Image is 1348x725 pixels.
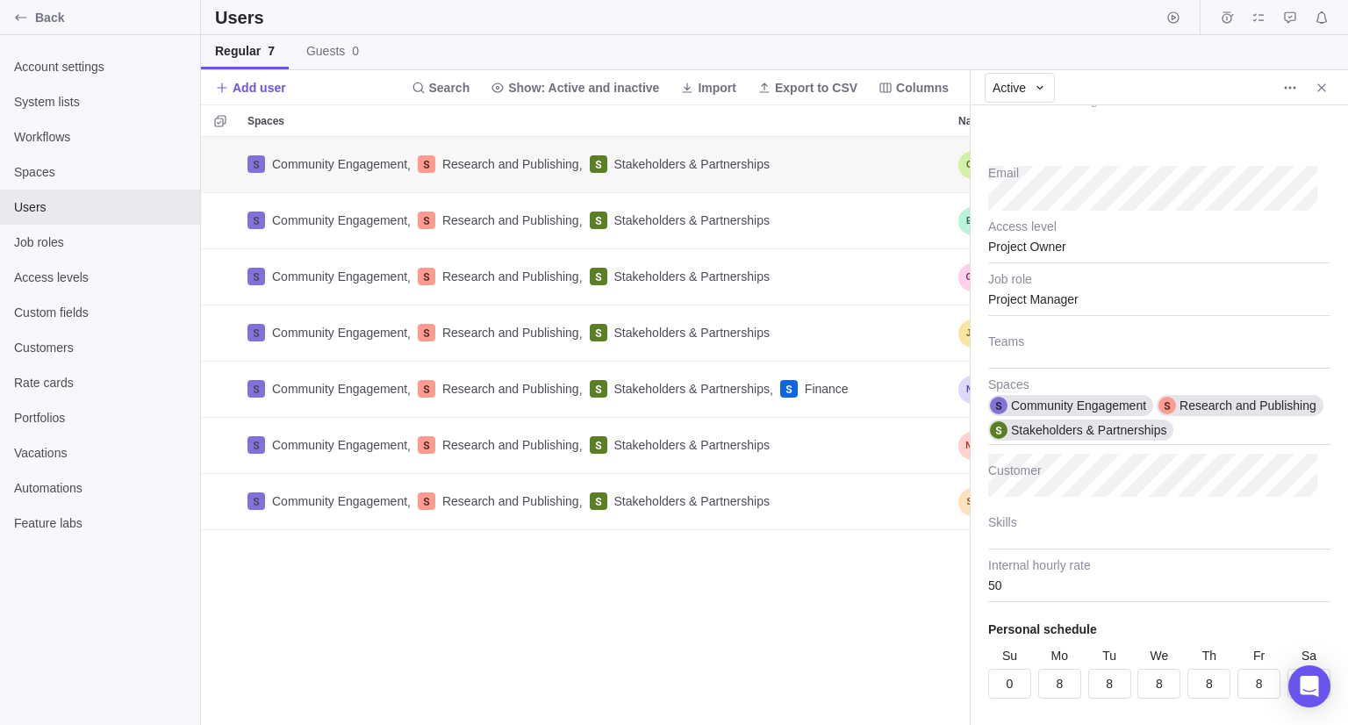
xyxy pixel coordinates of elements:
span: Research and Publishing [442,212,579,229]
span: Import [698,79,736,97]
span: Start timer [1161,5,1186,30]
span: Search [405,75,477,100]
div: Fr [1237,647,1280,664]
span: Research and Publishing [442,155,579,173]
a: Notifications [1309,13,1334,27]
div: Community Engagement, Research and Publishing, Stakeholders & Partnerships, Finance [240,362,951,417]
span: Finance [805,380,849,398]
span: 0 [352,44,359,58]
span: Research and Publishing [442,436,579,454]
div: Name [951,249,1144,305]
span: Active [993,79,1026,97]
a: My assignments [1246,13,1271,27]
div: , [247,492,411,511]
div: , [418,380,583,398]
div: , [418,212,583,230]
div: , [247,155,411,174]
span: Research and Publishing [1179,397,1316,414]
div: Name [951,362,1144,418]
span: Users [14,198,186,216]
a: Approval requests [1278,13,1302,27]
span: Portfolios [14,409,186,427]
div: , [247,212,411,230]
span: Spaces [247,112,284,130]
div: Name [951,193,1144,249]
span: Automations [14,479,186,497]
div: Spaces [240,474,951,530]
div: Sa [1287,647,1330,664]
span: Community Engagement [272,212,407,229]
span: Stakeholders & Partnerships [614,492,770,510]
span: Community Engagement [272,155,407,173]
span: Research and Publishing [442,492,579,510]
span: System lists [14,93,186,111]
span: Customers [14,339,186,356]
div: Name [951,137,1144,193]
span: Stakeholders & Partnerships [614,436,770,454]
span: Back [35,9,193,26]
div: Community Engagement, Research and Publishing, Stakeholders & Partnerships [240,137,951,192]
span: Rate cards [14,374,186,391]
a: Guests0 [292,35,373,69]
span: Regular [215,42,275,60]
h2: Users [215,5,268,30]
span: Community Engagement [272,268,407,285]
span: My assignments [1246,5,1271,30]
div: , [418,268,583,286]
span: Notifications [1309,5,1334,30]
input: Internal hourly rate [988,558,1330,602]
span: Selection mode [208,109,233,133]
div: , [247,436,411,455]
div: Su [988,647,1031,664]
span: Access levels [14,269,186,286]
span: Show: Active and inactive [484,75,666,100]
span: Community Engagement [272,436,407,454]
span: Community Engagement [272,324,407,341]
span: Stakeholders & Partnerships [614,324,770,341]
div: Project Manager [988,272,1330,316]
span: Feature labs [14,514,186,532]
div: Spaces [240,418,951,474]
span: Job roles [14,233,186,251]
span: Stakeholders & Partnerships [614,155,770,173]
div: Th [1187,647,1230,664]
div: Spaces [240,249,951,305]
span: Show: Active and inactive [508,79,659,97]
div: Community Engagement, Research and Publishing, Stakeholders & Partnerships [240,249,951,305]
div: Open Intercom Messenger [1288,665,1330,707]
div: Community Engagement, Research and Publishing, Stakeholders & Partnerships [240,418,951,473]
span: Research and Publishing [442,268,579,285]
div: Spaces [240,305,951,362]
span: Add user [233,79,286,97]
div: Spaces [240,362,951,418]
span: Stakeholders & Partnerships [614,212,770,229]
span: Spaces [14,163,186,181]
span: Vacations [14,444,186,462]
div: , [418,155,583,174]
span: Community Engagement [272,380,407,398]
span: Stakeholders & Partnerships [614,380,770,398]
div: , [418,324,583,342]
div: , [247,380,411,398]
div: , [247,324,411,342]
div: Community Engagement, Research and Publishing, Stakeholders & Partnerships [240,305,951,361]
span: Stakeholders & Partnerships [1011,421,1166,439]
span: Custom fields [14,304,186,321]
span: Export to CSV [750,75,864,100]
div: We [1137,647,1180,664]
div: , [418,436,583,455]
div: Name [951,474,1144,530]
span: Close [1309,75,1334,100]
span: Columns [871,75,956,100]
div: Spaces [240,137,951,193]
span: 7 [268,44,275,58]
span: More actions [1278,75,1302,100]
span: Research and Publishing [442,380,579,398]
a: Regular7 [201,35,289,69]
div: Tu [1088,647,1131,664]
a: Time logs [1215,13,1239,27]
div: Name [951,305,1144,362]
span: Time logs [1215,5,1239,30]
span: Add user [215,75,286,100]
span: Guests [306,42,359,60]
